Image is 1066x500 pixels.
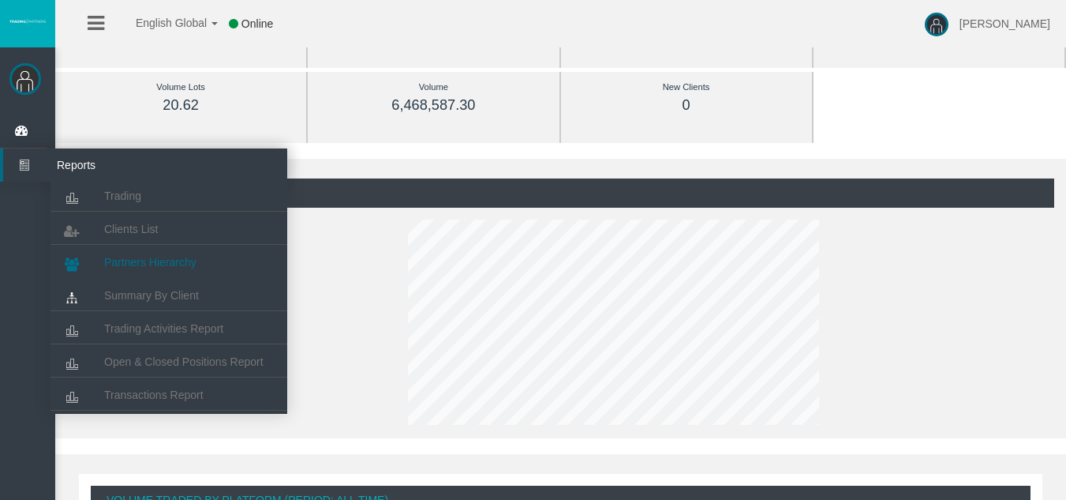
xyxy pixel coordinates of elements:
div: (Period: All Time) [67,179,1054,208]
span: Online [241,17,273,30]
span: Partners Hierarchy [104,256,196,269]
span: English Global [115,17,207,29]
div: 6,468,587.30 [343,96,523,115]
span: Reports [45,148,200,182]
span: Trading [104,190,141,202]
div: New Clients [597,78,776,96]
div: Volume Lots [91,78,271,96]
a: Trading Activities Report [50,314,287,343]
a: Partners Hierarchy [50,248,287,276]
div: 20.62 [91,96,271,115]
a: Reports [3,148,287,182]
span: Transactions Report [104,389,204,401]
a: Transactions Report [50,381,287,409]
span: Clients List [104,223,158,235]
a: Clients List [50,215,287,243]
span: [PERSON_NAME] [959,17,1050,30]
span: Open & Closed Positions Report [104,355,264,368]
span: Summary By Client [104,289,199,302]
div: 0 [597,96,776,115]
span: Trading Activities Report [104,322,223,335]
div: Volume [343,78,523,96]
a: Open & Closed Positions Report [50,348,287,376]
img: user-image [925,13,948,36]
a: Summary By Client [50,281,287,310]
a: Trading [50,182,287,210]
img: logo.svg [8,18,47,24]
